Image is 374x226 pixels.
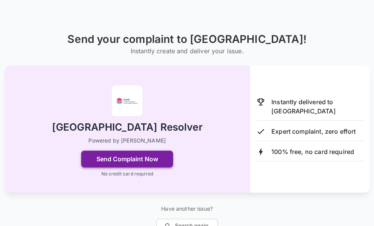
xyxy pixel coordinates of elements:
h6: Instantly create and deliver your issue. [67,46,306,56]
button: Send Complaint Now [81,151,173,167]
h2: [GEOGRAPHIC_DATA] Resolver [52,121,203,134]
p: Powered by [PERSON_NAME] [88,137,166,144]
p: Have another issue? [156,205,218,213]
img: Westmead Hospital [112,85,142,116]
p: 100% free, no card required [271,147,354,156]
p: Expert complaint, zero effort [271,127,356,136]
p: No credit card required [101,170,153,177]
h1: Send your complaint to [GEOGRAPHIC_DATA]! [67,33,306,46]
p: Instantly delivered to [GEOGRAPHIC_DATA] [271,97,364,116]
